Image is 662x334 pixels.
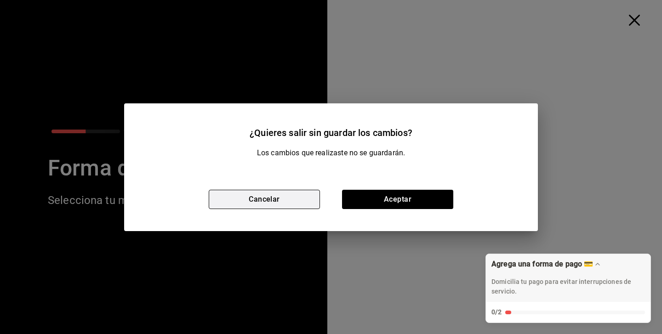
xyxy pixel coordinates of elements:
button: Expand Checklist [486,254,651,323]
div: 0/2 [491,307,502,317]
button: Cancelar [209,190,320,209]
p: Los cambios que realizaste no se guardarán. [257,147,405,159]
div: Agrega una forma de pago 💳 [485,254,651,323]
div: Drag to move checklist [486,254,651,302]
button: Aceptar [342,190,453,209]
div: Agrega una forma de pago 💳 [491,260,593,268]
h2: ¿Quieres salir sin guardar los cambios? [124,103,538,147]
p: Domicilia tu pago para evitar interrupciones de servicio. [491,277,645,296]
